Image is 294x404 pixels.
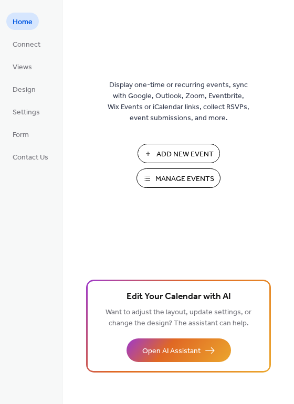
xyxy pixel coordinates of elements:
span: Manage Events [155,174,214,185]
span: Want to adjust the layout, update settings, or change the design? The assistant can help. [106,305,251,331]
a: Design [6,80,42,98]
span: Settings [13,107,40,118]
span: Home [13,17,33,28]
button: Add New Event [138,144,220,163]
span: Edit Your Calendar with AI [127,290,231,304]
a: Home [6,13,39,30]
span: Connect [13,39,40,50]
a: Form [6,125,35,143]
span: Display one-time or recurring events, sync with Google, Outlook, Zoom, Eventbrite, Wix Events or ... [108,80,249,124]
a: Contact Us [6,148,55,165]
a: Views [6,58,38,75]
button: Manage Events [136,168,220,188]
span: Form [13,130,29,141]
span: Open AI Assistant [142,346,201,357]
span: Contact Us [13,152,48,163]
button: Open AI Assistant [127,338,231,362]
span: Design [13,84,36,95]
span: Add New Event [156,149,214,160]
a: Connect [6,35,47,52]
a: Settings [6,103,46,120]
span: Views [13,62,32,73]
